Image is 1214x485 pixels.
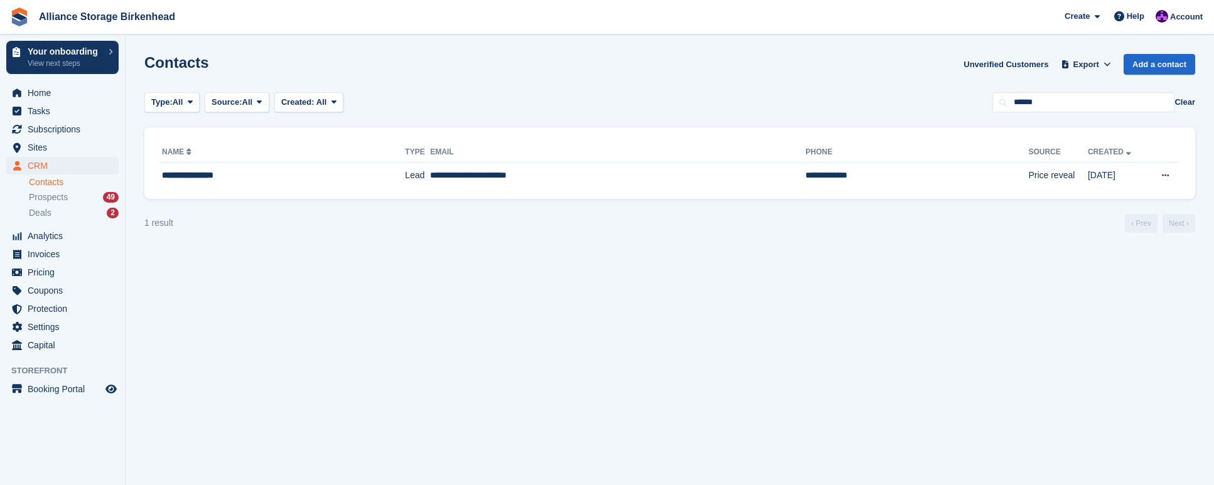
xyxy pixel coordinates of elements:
[28,58,102,69] p: View next steps
[1088,147,1134,156] a: Created
[28,157,103,174] span: CRM
[103,192,119,203] div: 49
[28,336,103,354] span: Capital
[1156,10,1168,23] img: Romilly Norton
[6,139,119,156] a: menu
[1170,11,1203,23] span: Account
[29,191,119,204] a: Prospects 49
[144,92,200,113] button: Type: All
[6,227,119,245] a: menu
[28,102,103,120] span: Tasks
[6,41,119,74] a: Your onboarding View next steps
[173,96,183,109] span: All
[274,92,343,113] button: Created: All
[430,142,805,163] th: Email
[6,102,119,120] a: menu
[1065,10,1090,23] span: Create
[11,365,125,377] span: Storefront
[6,380,119,398] a: menu
[1127,10,1144,23] span: Help
[29,206,119,220] a: Deals 2
[1088,163,1147,189] td: [DATE]
[6,84,119,102] a: menu
[1028,142,1088,163] th: Source
[316,97,327,107] span: All
[28,47,102,56] p: Your onboarding
[6,264,119,281] a: menu
[6,282,119,299] a: menu
[162,147,194,156] a: Name
[1125,214,1158,233] a: Previous
[6,245,119,263] a: menu
[1028,163,1088,189] td: Price reveal
[28,380,103,398] span: Booking Portal
[6,318,119,336] a: menu
[6,300,119,317] a: menu
[1073,58,1099,71] span: Export
[144,54,209,71] h1: Contacts
[10,8,29,26] img: stora-icon-8386f47178a22dfd0bd8f6a31ec36ba5ce8667c1dd55bd0f319d3a0aa187defe.svg
[28,282,103,299] span: Coupons
[151,96,173,109] span: Type:
[28,120,103,138] span: Subscriptions
[28,300,103,317] span: Protection
[29,207,51,219] span: Deals
[104,381,119,397] a: Preview store
[1122,214,1198,233] nav: Page
[28,318,103,336] span: Settings
[1124,54,1195,75] a: Add a contact
[1058,54,1114,75] button: Export
[107,208,119,218] div: 2
[28,245,103,263] span: Invoices
[212,96,242,109] span: Source:
[1163,214,1195,233] a: Next
[205,92,269,113] button: Source: All
[34,6,180,27] a: Alliance Storage Birkenhead
[6,120,119,138] a: menu
[6,157,119,174] a: menu
[28,264,103,281] span: Pricing
[6,336,119,354] a: menu
[281,97,314,107] span: Created:
[144,216,173,230] div: 1 result
[28,227,103,245] span: Analytics
[405,142,430,163] th: Type
[1174,96,1195,109] button: Clear
[29,176,119,188] a: Contacts
[29,191,68,203] span: Prospects
[805,142,1028,163] th: Phone
[28,84,103,102] span: Home
[405,163,430,189] td: Lead
[959,54,1053,75] a: Unverified Customers
[28,139,103,156] span: Sites
[242,96,253,109] span: All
